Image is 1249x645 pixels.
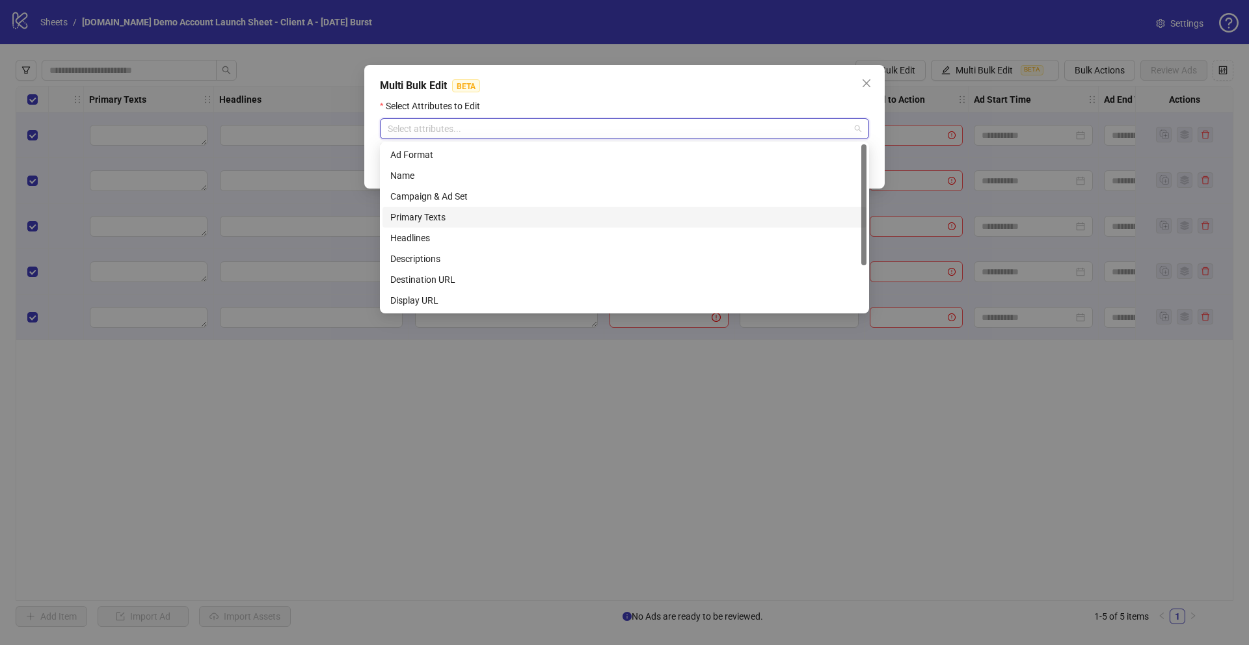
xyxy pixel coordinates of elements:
[380,139,869,153] div: Select at least one attribute to edit
[390,168,859,183] div: Name
[380,78,869,94] div: Multi Bulk Edit
[383,207,866,228] div: Primary Texts
[383,186,866,207] div: Campaign & Ad Set
[390,293,859,308] div: Display URL
[390,272,859,287] div: Destination URL
[383,144,866,165] div: Ad Format
[383,269,866,290] div: Destination URL
[383,290,866,311] div: Display URL
[383,248,866,269] div: Descriptions
[383,228,866,248] div: Headlines
[390,231,859,245] div: Headlines
[390,189,859,204] div: Campaign & Ad Set
[856,73,877,94] button: Close
[383,165,866,186] div: Name
[452,79,480,92] span: BETA
[390,252,859,266] div: Descriptions
[390,210,859,224] div: Primary Texts
[861,78,872,88] span: close
[390,148,859,162] div: Ad Format
[380,99,489,113] label: Select Attributes to Edit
